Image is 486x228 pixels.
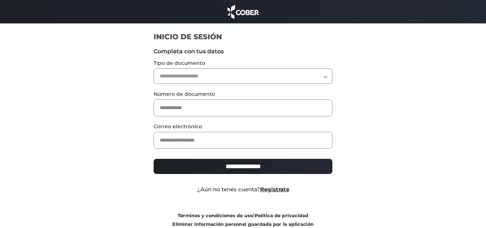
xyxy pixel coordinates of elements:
[154,32,332,41] h1: INICIO DE SESIÓN
[148,185,338,194] div: ¿Aún no tenés cuenta?
[226,4,261,20] img: cober_marca.png
[154,90,332,98] label: Número de documento
[154,47,332,56] label: Completa con tus datos
[260,186,289,193] a: Registrate
[154,123,332,130] label: Correo electrónico
[178,213,253,218] a: Términos y condiciones de uso
[154,59,332,67] label: Tipo de documento
[255,213,308,218] a: Política de privacidad
[172,222,314,227] a: Eliminar información personal guardada por la aplicación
